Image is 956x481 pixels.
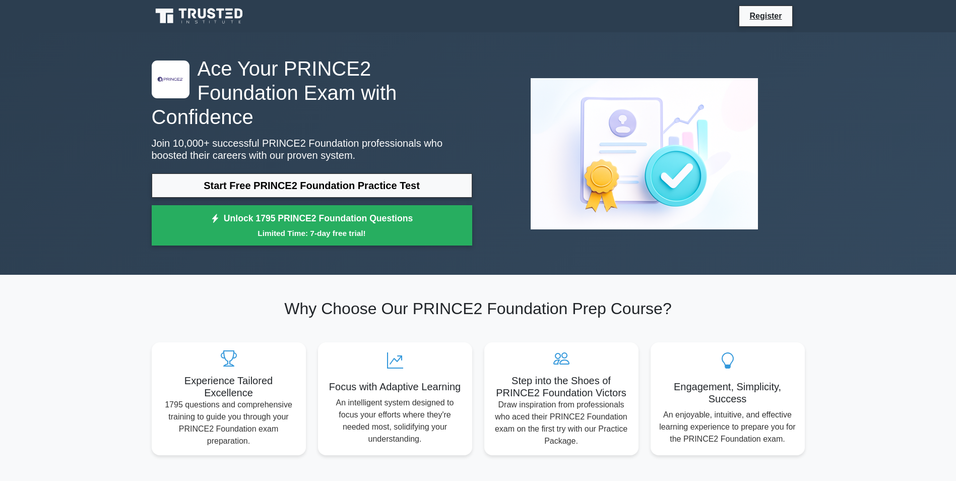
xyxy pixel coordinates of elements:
[492,399,630,447] p: Draw inspiration from professionals who aced their PRINCE2 Foundation exam on the first try with ...
[152,173,472,198] a: Start Free PRINCE2 Foundation Practice Test
[160,399,298,447] p: 1795 questions and comprehensive training to guide you through your PRINCE2 Foundation exam prepa...
[659,409,797,445] p: An enjoyable, intuitive, and effective learning experience to prepare you for the PRINCE2 Foundat...
[160,375,298,399] h5: Experience Tailored Excellence
[492,375,630,399] h5: Step into the Shoes of PRINCE2 Foundation Victors
[743,10,788,22] a: Register
[152,299,805,318] h2: Why Choose Our PRINCE2 Foundation Prep Course?
[326,381,464,393] h5: Focus with Adaptive Learning
[152,56,472,129] h1: Ace Your PRINCE2 Foundation Exam with Confidence
[523,70,766,237] img: PRINCE2 Foundation Preview
[164,227,460,239] small: Limited Time: 7-day free trial!
[659,381,797,405] h5: Engagement, Simplicity, Success
[152,137,472,161] p: Join 10,000+ successful PRINCE2 Foundation professionals who boosted their careers with our prove...
[152,205,472,246] a: Unlock 1795 PRINCE2 Foundation QuestionsLimited Time: 7-day free trial!
[326,397,464,445] p: An intelligent system designed to focus your efforts where they're needed most, solidifying your ...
